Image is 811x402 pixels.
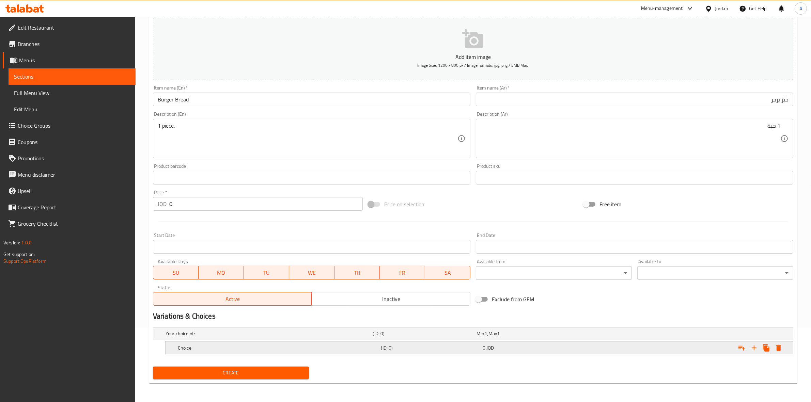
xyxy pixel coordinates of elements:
[3,199,136,215] a: Coverage Report
[14,105,130,113] span: Edit Menu
[9,68,136,85] a: Sections
[18,171,130,179] span: Menu disclaimer
[637,266,793,280] div: ​
[3,117,136,134] a: Choice Groups
[760,342,773,354] button: Clone new choice
[14,89,130,97] span: Full Menu View
[334,266,380,279] button: TH
[736,342,748,354] button: Add choice group
[3,250,35,259] span: Get support on:
[486,343,494,352] span: JOD
[476,266,632,280] div: ​
[153,367,309,379] button: Create
[292,268,332,278] span: WE
[3,150,136,166] a: Promotions
[773,342,785,354] button: Delete Choice
[3,134,136,150] a: Coupons
[158,200,167,208] p: JOD
[244,266,289,279] button: TU
[488,329,497,338] span: Max
[481,123,780,155] textarea: 1 حبة
[178,344,378,351] h5: Choice
[166,342,793,354] div: Expand
[311,292,470,306] button: Inactive
[153,292,312,306] button: Active
[166,330,370,337] h5: Your choice of:
[384,200,424,208] span: Price on selection
[163,53,783,61] p: Add item image
[153,18,793,80] button: Add item imageImage Size: 1200 x 800 px / Image formats: jpg, png / 5MB Max.
[247,268,286,278] span: TU
[201,268,241,278] span: MO
[373,330,474,337] h5: (ID: 0)
[18,122,130,130] span: Choice Groups
[18,40,130,48] span: Branches
[18,154,130,162] span: Promotions
[9,101,136,117] a: Edit Menu
[9,85,136,101] a: Full Menu View
[3,257,47,266] a: Support.OpsPlatform
[380,266,425,279] button: FR
[289,266,334,279] button: WE
[156,294,309,304] span: Active
[153,93,470,106] input: Enter name En
[18,187,130,195] span: Upsell
[599,200,621,208] span: Free item
[484,329,487,338] span: 1
[169,197,363,211] input: Please enter price
[153,327,793,340] div: Expand
[715,5,728,12] div: Jordan
[3,238,20,247] span: Version:
[158,123,457,155] textarea: 1 piece.
[492,295,534,303] span: Exclude from GEM
[3,215,136,232] a: Grocery Checklist
[3,52,136,68] a: Menus
[156,268,196,278] span: SU
[18,23,130,32] span: Edit Restaurant
[314,294,468,304] span: Inactive
[641,4,683,13] div: Menu-management
[153,171,470,184] input: Please enter product barcode
[18,220,130,228] span: Grocery Checklist
[428,268,468,278] span: SA
[497,329,500,338] span: 1
[383,268,422,278] span: FR
[153,266,199,279] button: SU
[18,138,130,146] span: Coupons
[381,344,480,351] h5: (ID: 0)
[3,19,136,36] a: Edit Restaurant
[799,5,802,12] span: A
[483,343,485,352] span: 0
[476,93,793,106] input: Enter name Ar
[3,166,136,183] a: Menu disclaimer
[18,203,130,211] span: Coverage Report
[477,330,577,337] div: ,
[199,266,244,279] button: MO
[3,36,136,52] a: Branches
[748,342,760,354] button: Add new choice
[3,183,136,199] a: Upsell
[425,266,470,279] button: SA
[417,61,529,69] span: Image Size: 1200 x 800 px / Image formats: jpg, png / 5MB Max.
[477,329,484,338] span: Min
[14,73,130,81] span: Sections
[153,311,793,321] h2: Variations & Choices
[19,56,130,64] span: Menus
[476,171,793,184] input: Please enter product sku
[337,268,377,278] span: TH
[21,238,32,247] span: 1.0.0
[158,369,303,377] span: Create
